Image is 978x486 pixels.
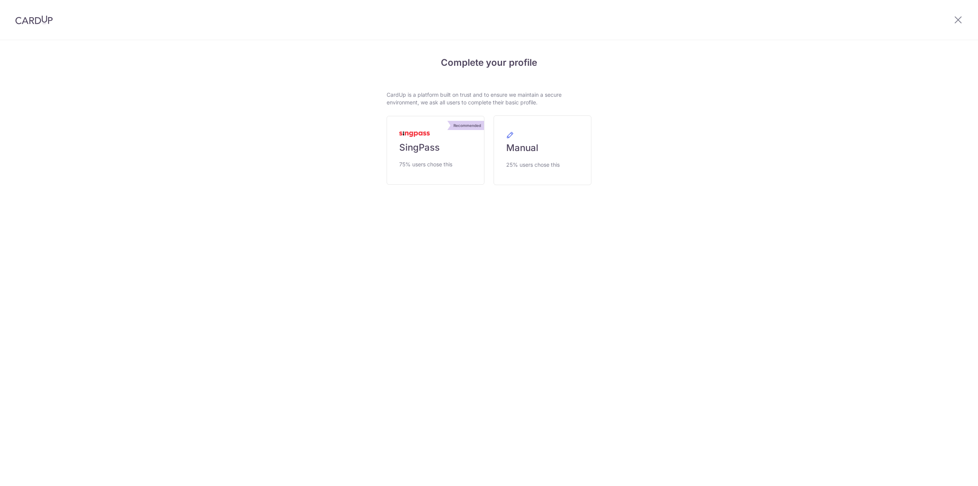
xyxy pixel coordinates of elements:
h4: Complete your profile [387,56,591,70]
img: MyInfoLogo [399,132,430,137]
span: 75% users chose this [399,160,452,169]
p: CardUp is a platform built on trust and to ensure we maintain a secure environment, we ask all us... [387,91,591,106]
img: CardUp [15,15,53,24]
iframe: Opens a widget where you can find more information [929,463,970,482]
span: SingPass [399,141,440,154]
a: Recommended SingPass 75% users chose this [387,116,484,185]
span: Manual [506,142,538,154]
span: 25% users chose this [506,160,560,169]
div: Recommended [450,121,484,130]
a: Manual 25% users chose this [494,115,591,185]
